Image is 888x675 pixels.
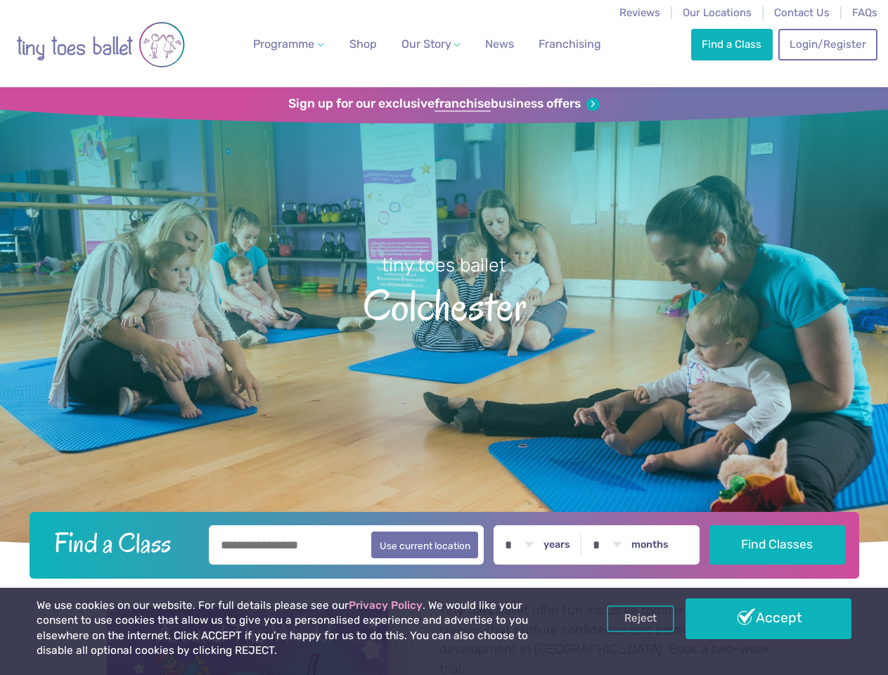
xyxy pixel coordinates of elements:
span: Programme [253,37,314,51]
a: Our Story [395,30,465,58]
a: Reviews [619,6,660,19]
small: tiny toes ballet [382,254,506,276]
span: News [485,37,514,51]
a: FAQs [852,6,877,19]
a: Contact Us [774,6,830,19]
button: Use current location [371,532,479,558]
button: Find Classes [709,525,845,565]
a: Programme [247,30,329,58]
img: tiny toes ballet [16,9,185,80]
a: Shop [344,30,382,58]
a: Our Locations [683,6,752,19]
a: Accept [686,598,851,639]
a: Privacy Policy [349,599,423,612]
h2: Find a Class [43,525,199,560]
p: We use cookies on our website. For full details please see our . We would like your consent to us... [37,598,566,659]
span: Colchester [22,278,866,330]
span: Franchising [539,37,601,51]
a: Sign up for our exclusivefranchisebusiness offers [288,96,600,112]
label: years [543,539,570,551]
a: Find a Class [691,29,773,60]
label: months [631,539,669,551]
span: Shop [349,37,377,51]
a: News [480,30,520,58]
strong: franchise [435,96,491,112]
a: Reject [607,605,674,632]
a: Franchising [533,30,607,58]
span: Our Story [401,37,451,51]
a: Login/Register [778,29,877,60]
